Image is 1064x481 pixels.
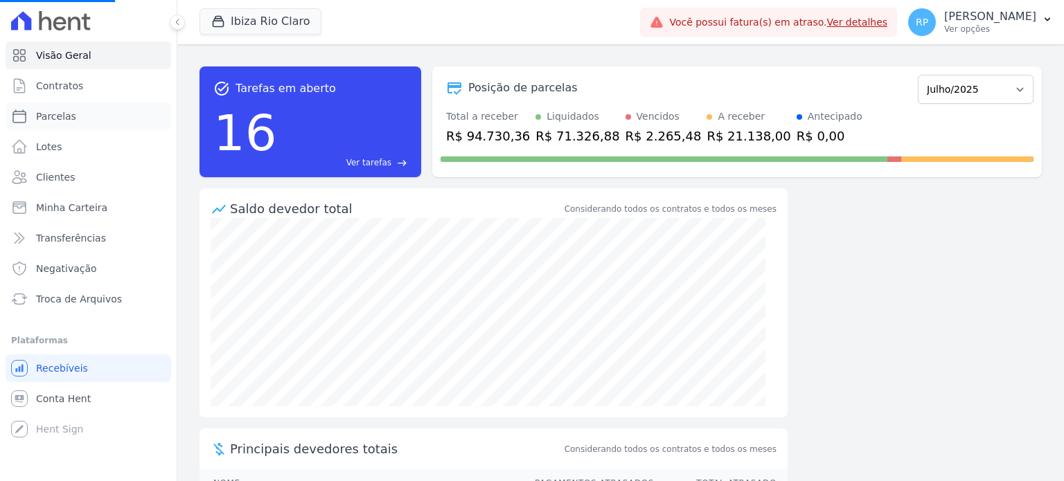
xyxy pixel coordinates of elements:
a: Contratos [6,72,171,100]
span: Conta Hent [36,392,91,406]
span: Recebíveis [36,361,88,375]
span: Transferências [36,231,106,245]
div: R$ 71.326,88 [535,127,619,145]
a: Visão Geral [6,42,171,69]
span: Tarefas em aberto [236,80,336,97]
div: Plataformas [11,332,166,349]
div: A receber [718,109,765,124]
a: Troca de Arquivos [6,285,171,313]
div: Saldo devedor total [230,199,562,218]
span: east [397,158,407,168]
span: Visão Geral [36,48,91,62]
p: Ver opções [944,24,1036,35]
span: RP [916,17,928,27]
div: Liquidados [547,109,599,124]
a: Recebíveis [6,354,171,382]
span: task_alt [213,80,230,97]
a: Clientes [6,163,171,191]
a: Conta Hent [6,385,171,412]
button: Ibiza Rio Claro [199,8,321,35]
span: Parcelas [36,109,76,123]
span: Ver tarefas [346,156,391,169]
span: Você possui fatura(s) em atraso. [669,15,887,30]
div: R$ 21.138,00 [707,127,790,145]
div: Antecipado [808,109,862,124]
a: Negativação [6,255,171,282]
div: 16 [213,97,277,169]
div: Total a receber [446,109,530,124]
span: Minha Carteira [36,201,107,215]
a: Minha Carteira [6,194,171,221]
span: Clientes [36,170,75,184]
div: Vencidos [637,109,680,124]
a: Ver detalhes [827,17,888,28]
a: Ver tarefas east [283,156,407,169]
button: RP [PERSON_NAME] Ver opções [897,3,1064,42]
div: R$ 2.265,48 [626,127,702,145]
div: R$ 94.730,36 [446,127,530,145]
div: R$ 0,00 [797,127,862,145]
a: Parcelas [6,102,171,130]
span: Troca de Arquivos [36,292,122,306]
span: Principais devedores totais [230,439,562,458]
span: Considerando todos os contratos e todos os meses [565,443,777,455]
div: Posição de parcelas [468,80,578,96]
div: Considerando todos os contratos e todos os meses [565,203,777,215]
p: [PERSON_NAME] [944,10,1036,24]
span: Lotes [36,140,62,154]
a: Transferências [6,224,171,252]
a: Lotes [6,133,171,161]
span: Contratos [36,79,83,93]
span: Negativação [36,262,97,275]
